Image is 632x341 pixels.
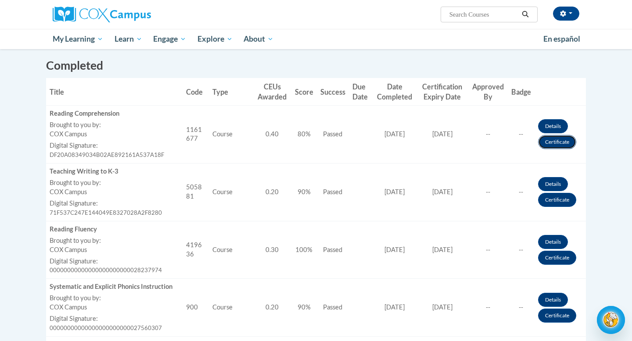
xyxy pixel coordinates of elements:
[183,163,209,221] td: 505881
[183,78,209,106] th: Code
[508,106,535,163] td: --
[298,130,311,138] span: 80%
[468,78,508,106] th: Approved By
[508,221,535,279] td: --
[538,309,576,323] a: Certificate
[257,188,288,197] div: 0.20
[50,246,87,253] span: COX Campus
[209,279,253,337] td: Course
[209,163,253,221] td: Course
[50,257,179,266] label: Digital Signature:
[538,251,576,265] a: Certificate
[291,78,317,106] th: Score
[384,188,405,195] span: [DATE]
[317,279,349,337] td: Passed
[50,225,179,234] div: Reading Fluency
[432,246,452,253] span: [DATE]
[257,130,288,139] div: 0.40
[50,199,179,208] label: Digital Signature:
[317,221,349,279] td: Passed
[183,221,209,279] td: 419636
[50,151,164,158] span: DF20A08349034B02AE892161A537A18F
[46,78,183,106] th: Title
[50,121,179,130] label: Brought to you by:
[373,78,417,106] th: Date Completed
[538,177,568,191] a: Details button
[50,130,87,138] span: COX Campus
[183,106,209,163] td: 1161677
[209,221,253,279] td: Course
[53,34,103,44] span: My Learning
[432,130,452,138] span: [DATE]
[317,163,349,221] td: Passed
[535,221,586,279] td: Actions
[432,303,452,311] span: [DATE]
[295,246,312,253] span: 100%
[238,29,280,49] a: About
[50,236,179,245] label: Brought to you by:
[147,29,192,49] a: Engage
[298,303,311,311] span: 90%
[468,106,508,163] td: --
[508,78,535,106] th: Badge
[47,29,109,49] a: My Learning
[535,78,586,106] th: Actions
[298,188,311,195] span: 90%
[50,266,162,274] span: 00000000000000000000000028237974
[508,279,535,337] td: --
[597,306,625,334] iframe: Button to launch messaging window
[50,109,179,118] div: Reading Comprehension
[192,29,238,49] a: Explore
[183,279,209,337] td: 900
[46,57,586,74] h2: Completed
[244,34,273,44] span: About
[53,7,219,22] a: Cox Campus
[50,178,179,188] label: Brought to you by:
[535,163,586,221] td: Actions
[109,29,148,49] a: Learn
[209,106,253,163] td: Course
[538,193,576,207] a: Certificate
[449,9,519,20] input: Search Courses
[257,303,288,312] div: 0.20
[50,303,87,311] span: COX Campus
[39,29,592,49] div: Main menu
[209,78,253,106] th: Type
[468,279,508,337] td: --
[538,119,568,133] a: Details button
[153,34,186,44] span: Engage
[538,293,568,307] a: Details button
[50,209,162,216] span: 71F537C247E144049E8327028A2F8280
[538,235,568,249] a: Details button
[50,282,179,291] div: Systematic and Explicit Phonics Instruction
[384,303,405,311] span: [DATE]
[535,279,586,337] td: Actions
[50,324,162,331] span: 00000000000000000000000027560307
[50,188,87,195] span: COX Campus
[115,34,142,44] span: Learn
[50,167,179,176] div: Teaching Writing to K-3
[317,78,349,106] th: Success
[50,314,179,323] label: Digital Signature:
[417,78,468,106] th: Certification Expiry Date
[253,78,291,106] th: CEUs Awarded
[553,7,579,21] button: Account Settings
[384,246,405,253] span: [DATE]
[53,7,151,22] img: Cox Campus
[197,34,233,44] span: Explore
[519,9,532,20] button: Search
[317,106,349,163] td: Passed
[432,188,452,195] span: [DATE]
[468,221,508,279] td: --
[257,245,288,255] div: 0.30
[538,30,586,48] a: En español
[538,135,576,149] a: Certificate
[50,294,179,303] label: Brought to you by:
[543,34,580,43] span: En español
[508,163,535,221] td: --
[468,163,508,221] td: --
[50,141,179,150] label: Digital Signature:
[535,106,586,163] td: Actions
[349,78,373,106] th: Due Date
[384,130,405,138] span: [DATE]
